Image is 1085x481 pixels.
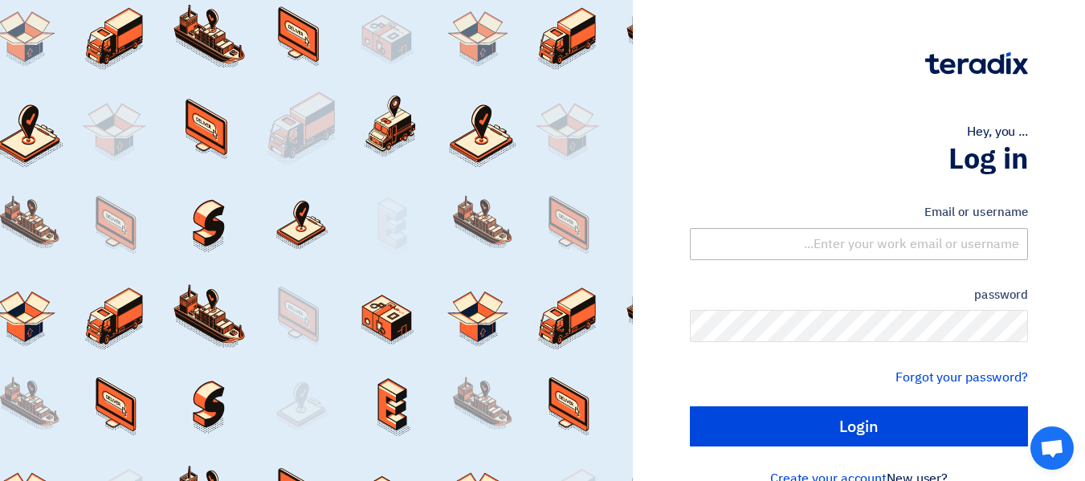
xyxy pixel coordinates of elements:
[948,137,1028,181] font: Log in
[974,286,1028,304] font: password
[925,52,1028,75] img: Teradix logo
[1030,426,1074,470] a: Open chat
[690,228,1028,260] input: Enter your work email or username...
[924,203,1028,221] font: Email or username
[690,406,1028,446] input: Login
[895,368,1028,387] a: Forgot your password?
[967,122,1028,141] font: Hey, you ...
